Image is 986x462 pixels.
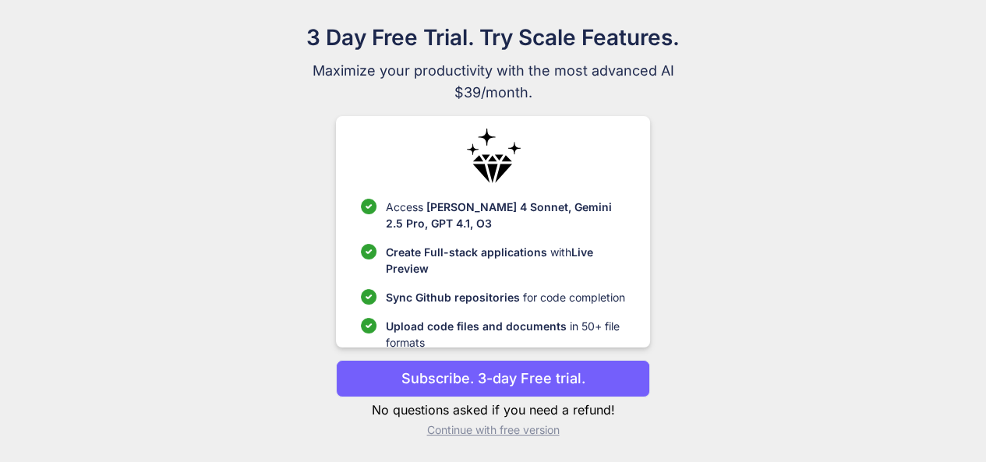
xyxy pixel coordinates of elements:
h1: 3 Day Free Trial. Try Scale Features. [231,21,755,54]
img: checklist [361,244,376,259]
span: Maximize your productivity with the most advanced AI [231,60,755,82]
span: Sync Github repositories [386,291,520,304]
p: with [386,244,625,277]
p: No questions asked if you need a refund! [336,400,650,419]
p: Access [386,199,625,231]
p: for code completion [386,289,625,305]
span: [PERSON_NAME] 4 Sonnet, Gemini 2.5 Pro, GPT 4.1, O3 [386,200,612,230]
p: in 50+ file formats [386,318,625,351]
p: Subscribe. 3-day Free trial. [401,368,585,389]
span: Upload code files and documents [386,319,567,333]
img: checklist [361,289,376,305]
img: checklist [361,318,376,333]
span: $39/month. [231,82,755,104]
span: Create Full-stack applications [386,245,550,259]
img: checklist [361,199,376,214]
button: Subscribe. 3-day Free trial. [336,360,650,397]
p: Continue with free version [336,422,650,438]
